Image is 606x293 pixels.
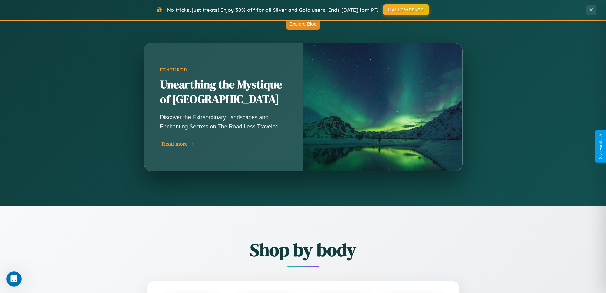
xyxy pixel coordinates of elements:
[160,67,287,73] div: Featured
[162,141,289,147] div: Read more →
[160,77,287,107] h2: Unearthing the Mystique of [GEOGRAPHIC_DATA]
[286,18,320,30] button: Explore Blog
[167,7,378,13] span: No tricks, just treats! Enjoy 30% off for all Silver and Gold users! Ends [DATE] 1pm PT.
[598,134,603,159] div: Give Feedback
[112,238,494,262] h2: Shop by body
[6,271,22,287] iframe: Intercom live chat
[383,4,429,15] button: HALLOWEEN30
[160,113,287,131] p: Discover the Extraordinary Landscapes and Enchanting Secrets on The Road Less Traveled.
